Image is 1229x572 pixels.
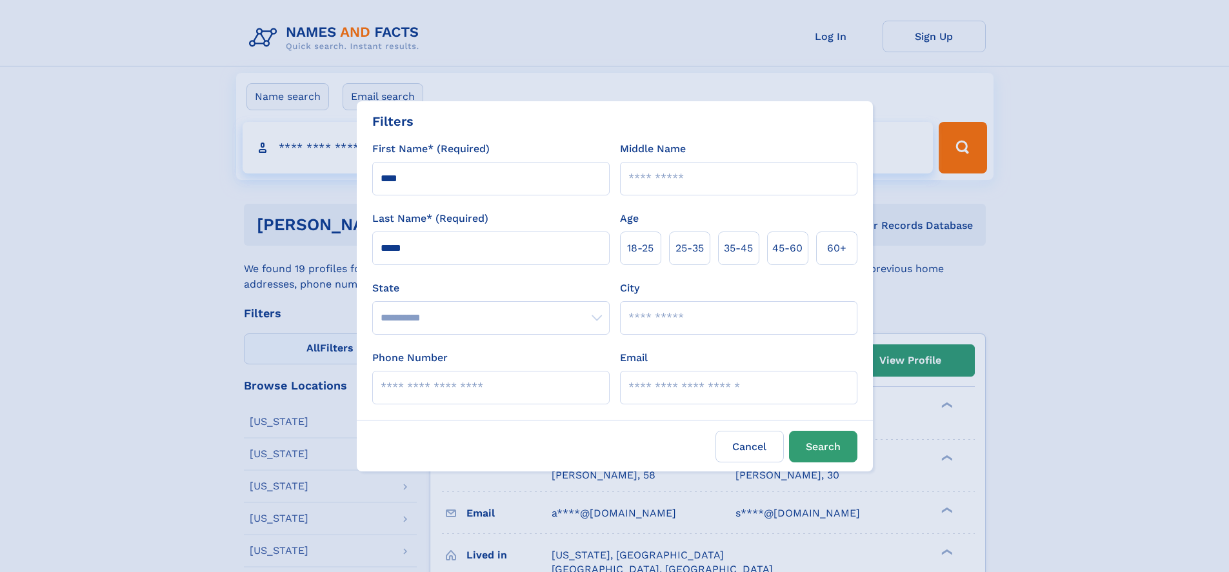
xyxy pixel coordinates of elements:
[620,141,686,157] label: Middle Name
[715,431,784,462] label: Cancel
[627,241,654,256] span: 18‑25
[372,141,490,157] label: First Name* (Required)
[789,431,857,462] button: Search
[724,241,753,256] span: 35‑45
[620,281,639,296] label: City
[772,241,803,256] span: 45‑60
[372,112,414,131] div: Filters
[620,350,648,366] label: Email
[827,241,846,256] span: 60+
[675,241,704,256] span: 25‑35
[372,350,448,366] label: Phone Number
[372,281,610,296] label: State
[372,211,488,226] label: Last Name* (Required)
[620,211,639,226] label: Age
